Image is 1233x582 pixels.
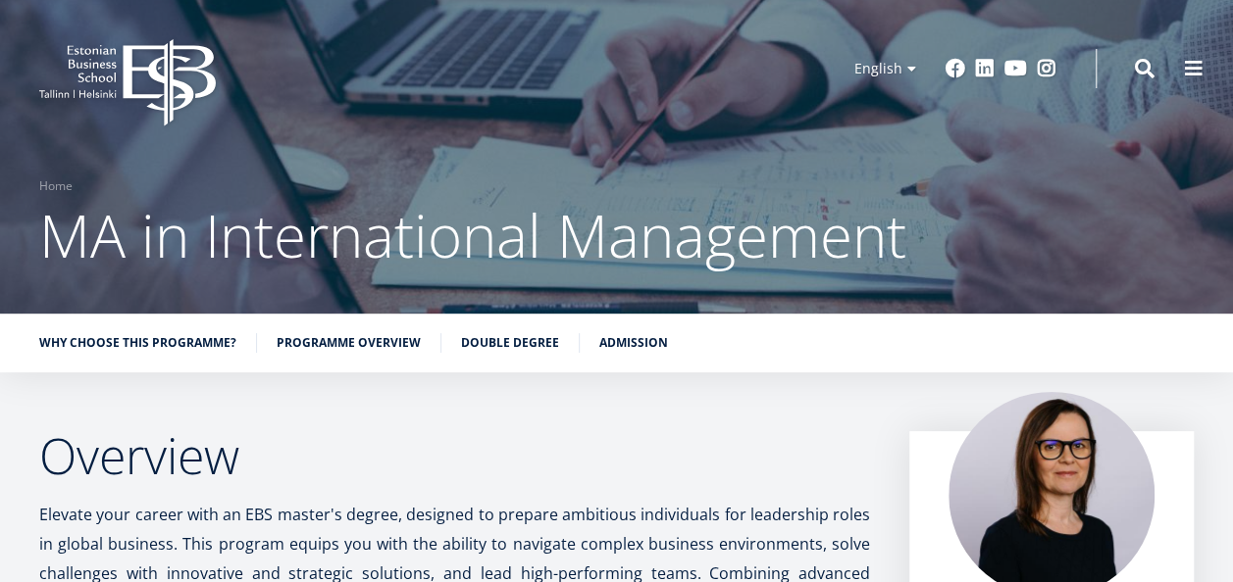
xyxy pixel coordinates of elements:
[23,272,217,290] span: MA in International Management
[39,431,870,480] h2: Overview
[1037,59,1056,78] a: Instagram
[39,195,906,275] span: MA in International Management
[5,273,18,286] input: MA in International Management
[39,176,73,196] a: Home
[277,333,421,353] a: Programme overview
[461,333,559,353] a: Double Degree
[946,59,965,78] a: Facebook
[416,1,479,19] span: Last Name
[599,333,668,353] a: Admission
[39,333,236,353] a: Why choose this programme?
[975,59,995,78] a: Linkedin
[1004,59,1027,78] a: Youtube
